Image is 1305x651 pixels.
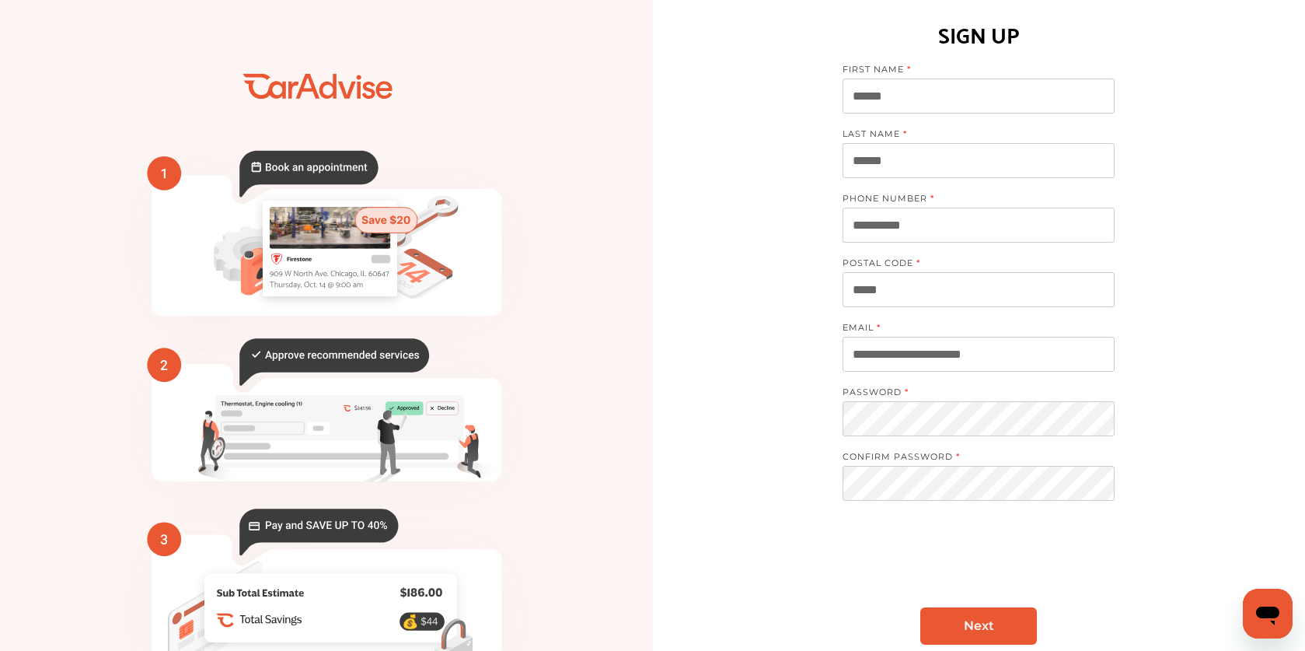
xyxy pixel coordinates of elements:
[843,193,1099,208] label: PHONE NUMBER
[843,128,1099,143] label: LAST NAME
[1243,589,1293,639] iframe: Button to launch messaging window
[843,64,1099,79] label: FIRST NAME
[964,618,994,633] span: Next
[843,322,1099,337] label: EMAIL
[843,451,1099,466] label: CONFIRM PASSWORD
[938,15,1020,52] h1: SIGN UP
[401,613,418,629] text: 💰
[843,257,1099,272] label: POSTAL CODE
[843,387,1099,401] label: PASSWORD
[920,607,1037,645] a: Next
[860,535,1097,596] iframe: reCAPTCHA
